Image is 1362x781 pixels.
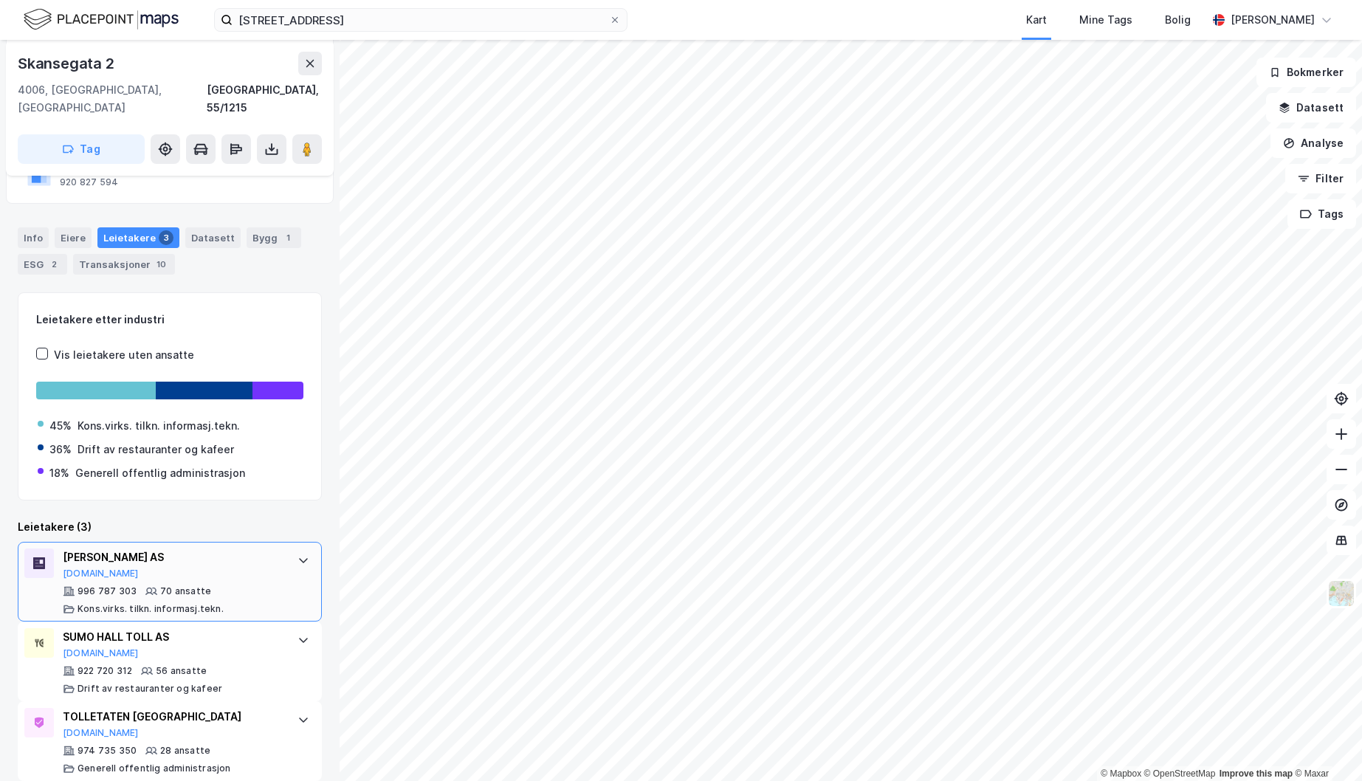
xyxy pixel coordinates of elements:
div: Leietakere (3) [18,518,322,536]
div: Kons.virks. tilkn. informasj.tekn. [78,603,224,615]
div: TOLLETATEN [GEOGRAPHIC_DATA] [63,708,283,726]
div: 3 [159,230,173,245]
button: Tags [1287,199,1356,229]
div: 70 ansatte [160,585,211,597]
div: 4006, [GEOGRAPHIC_DATA], [GEOGRAPHIC_DATA] [18,81,207,117]
div: Mine Tags [1079,11,1132,29]
button: [DOMAIN_NAME] [63,727,139,739]
a: Improve this map [1220,768,1293,779]
div: Drift av restauranter og kafeer [78,441,234,458]
div: Drift av restauranter og kafeer [78,683,222,695]
div: [GEOGRAPHIC_DATA], 55/1215 [207,81,322,117]
div: 920 827 594 [60,176,118,188]
div: Bygg [247,227,301,248]
button: [DOMAIN_NAME] [63,568,139,579]
div: 2 [47,257,61,272]
div: [PERSON_NAME] [1231,11,1315,29]
div: Kons.virks. tilkn. informasj.tekn. [78,417,240,435]
div: 1 [281,230,295,245]
button: [DOMAIN_NAME] [63,647,139,659]
div: 974 735 350 [78,745,137,757]
button: Analyse [1270,128,1356,158]
div: 28 ansatte [160,745,210,757]
input: Søk på adresse, matrikkel, gårdeiere, leietakere eller personer [233,9,609,31]
div: 45% [49,417,72,435]
div: Generell offentlig administrasjon [75,464,245,482]
div: 996 787 303 [78,585,137,597]
div: Kart [1026,11,1047,29]
div: [PERSON_NAME] AS [63,548,283,566]
div: 922 720 312 [78,665,132,677]
div: 18% [49,464,69,482]
a: OpenStreetMap [1144,768,1216,779]
button: Filter [1285,164,1356,193]
div: Transaksjoner [73,254,175,275]
div: 10 [154,257,169,272]
div: SUMO HALL TOLL AS [63,628,283,646]
div: Vis leietakere uten ansatte [54,346,194,364]
div: Leietakere etter industri [36,311,303,328]
div: 36% [49,441,72,458]
div: Generell offentlig administrasjon [78,763,231,774]
div: Leietakere [97,227,179,248]
div: Datasett [185,227,241,248]
iframe: Chat Widget [1288,710,1362,781]
img: Z [1327,579,1355,608]
div: Skansegata 2 [18,52,117,75]
div: 56 ansatte [156,665,207,677]
div: Kontrollprogram for chat [1288,710,1362,781]
div: Eiere [55,227,92,248]
button: Tag [18,134,145,164]
div: ESG [18,254,67,275]
button: Bokmerker [1256,58,1356,87]
a: Mapbox [1101,768,1141,779]
img: logo.f888ab2527a4732fd821a326f86c7f29.svg [24,7,179,32]
button: Datasett [1266,93,1356,123]
div: Bolig [1165,11,1191,29]
div: Info [18,227,49,248]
